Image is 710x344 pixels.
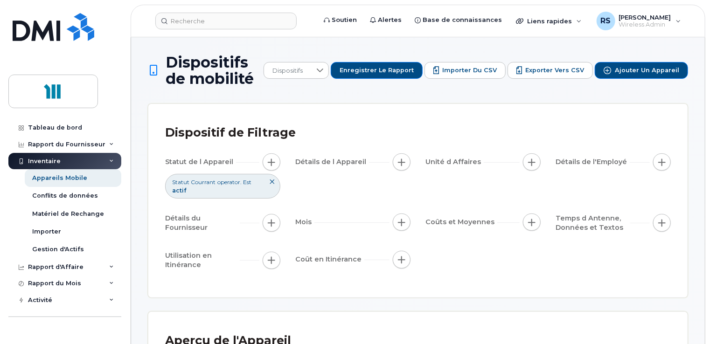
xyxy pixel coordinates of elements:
[264,62,311,79] span: Dispositifs
[295,255,364,264] span: Coût en Itinérance
[340,66,414,75] span: Enregistrer le rapport
[669,303,703,337] iframe: Messenger Launcher
[165,157,236,167] span: Statut de l Appareil
[165,251,240,270] span: Utilisation en Itinérance
[442,66,497,75] span: Importer du CSV
[165,121,296,145] div: Dispositif de Filtrage
[331,62,423,79] button: Enregistrer le rapport
[425,157,484,167] span: Unité d Affaires
[172,178,216,186] span: Statut Courrant
[166,54,259,87] span: Dispositifs de mobilité
[295,217,314,227] span: Mois
[595,62,688,79] button: Ajouter un appareil
[508,62,593,79] button: Exporter vers CSV
[217,178,251,186] span: operator. Est
[172,187,186,194] span: actif
[556,157,630,167] span: Détails de l'Employé
[425,217,497,227] span: Coûts et Moyennes
[556,213,630,233] span: Temps d Antenne, Données et Textos
[295,157,369,167] span: Détails de l Appareil
[615,66,679,75] span: Ajouter un appareil
[425,62,506,79] button: Importer du CSV
[525,66,584,75] span: Exporter vers CSV
[165,213,240,233] span: Détails du Fournisseur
